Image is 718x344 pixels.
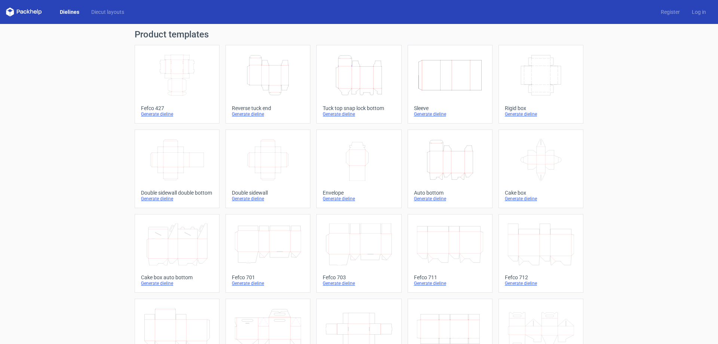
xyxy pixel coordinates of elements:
[505,280,577,286] div: Generate dieline
[505,196,577,202] div: Generate dieline
[414,190,486,196] div: Auto bottom
[135,130,220,208] a: Double sidewall double bottomGenerate dieline
[232,280,304,286] div: Generate dieline
[498,130,583,208] a: Cake boxGenerate dieline
[408,130,493,208] a: Auto bottomGenerate dieline
[655,8,686,16] a: Register
[316,130,401,208] a: EnvelopeGenerate dieline
[141,274,213,280] div: Cake box auto bottom
[141,196,213,202] div: Generate dieline
[505,190,577,196] div: Cake box
[323,111,395,117] div: Generate dieline
[414,196,486,202] div: Generate dieline
[414,105,486,111] div: Sleeve
[141,111,213,117] div: Generate dieline
[141,280,213,286] div: Generate dieline
[408,214,493,293] a: Fefco 711Generate dieline
[316,214,401,293] a: Fefco 703Generate dieline
[225,214,310,293] a: Fefco 701Generate dieline
[323,274,395,280] div: Fefco 703
[414,274,486,280] div: Fefco 711
[498,214,583,293] a: Fefco 712Generate dieline
[505,111,577,117] div: Generate dieline
[232,111,304,117] div: Generate dieline
[414,280,486,286] div: Generate dieline
[225,45,310,124] a: Reverse tuck endGenerate dieline
[232,190,304,196] div: Double sidewall
[232,274,304,280] div: Fefco 701
[505,274,577,280] div: Fefco 712
[505,105,577,111] div: Rigid box
[408,45,493,124] a: SleeveGenerate dieline
[232,196,304,202] div: Generate dieline
[54,8,85,16] a: Dielines
[323,190,395,196] div: Envelope
[141,190,213,196] div: Double sidewall double bottom
[135,30,583,39] h1: Product templates
[225,130,310,208] a: Double sidewallGenerate dieline
[323,196,395,202] div: Generate dieline
[323,280,395,286] div: Generate dieline
[135,214,220,293] a: Cake box auto bottomGenerate dieline
[141,105,213,111] div: Fefco 427
[85,8,130,16] a: Diecut layouts
[414,111,486,117] div: Generate dieline
[498,45,583,124] a: Rigid boxGenerate dieline
[323,105,395,111] div: Tuck top snap lock bottom
[135,45,220,124] a: Fefco 427Generate dieline
[686,8,712,16] a: Log in
[232,105,304,111] div: Reverse tuck end
[316,45,401,124] a: Tuck top snap lock bottomGenerate dieline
